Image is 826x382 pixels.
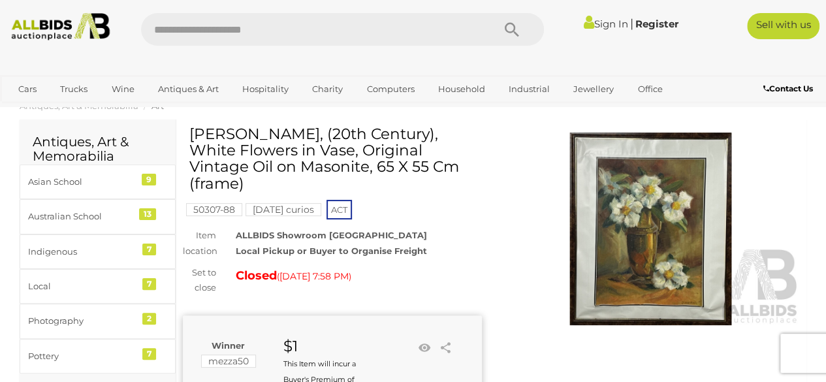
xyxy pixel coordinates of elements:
[28,279,136,294] div: Local
[6,13,115,40] img: Allbids.com.au
[635,18,678,30] a: Register
[103,78,142,100] a: Wine
[246,203,321,216] mark: [DATE] curios
[142,313,156,325] div: 2
[20,269,176,304] a: Local 7
[173,228,226,259] div: Item location
[142,244,156,255] div: 7
[234,78,297,100] a: Hospitality
[236,246,427,256] strong: Local Pickup or Buyer to Organise Freight
[33,135,163,163] h2: Antiques, Art & Memorabilia
[277,271,351,281] span: ( )
[186,204,242,215] a: 50307-88
[414,338,434,358] li: Watch this item
[630,16,633,31] span: |
[20,165,176,199] a: Asian School 9
[142,174,156,185] div: 9
[246,204,321,215] a: [DATE] curios
[10,78,45,100] a: Cars
[20,234,176,269] a: Indigenous 7
[142,348,156,360] div: 7
[501,133,801,325] img: J. Thomas, (20th Century), White Flowers in Vase, Original Vintage Oil on Masonite, 65 X 55 Cm (f...
[189,126,479,192] h1: [PERSON_NAME], (20th Century), White Flowers in Vase, Original Vintage Oil on Masonite, 65 X 55 C...
[584,18,628,30] a: Sign In
[173,265,226,296] div: Set to close
[279,270,349,282] span: [DATE] 7:58 PM
[565,78,622,100] a: Jewellery
[358,78,422,100] a: Computers
[28,244,136,259] div: Indigenous
[326,200,352,219] span: ACT
[142,278,156,290] div: 7
[747,13,819,39] a: Sell with us
[20,304,176,338] a: Photography 2
[283,337,298,355] strong: $1
[236,268,277,283] strong: Closed
[430,78,494,100] a: Household
[150,78,227,100] a: Antiques & Art
[236,230,427,240] strong: ALLBIDS Showroom [GEOGRAPHIC_DATA]
[201,355,256,368] mark: mezza50
[186,203,242,216] mark: 50307-88
[629,78,671,100] a: Office
[479,13,544,46] button: Search
[763,82,816,96] a: Contact Us
[212,340,245,351] b: Winner
[304,78,351,100] a: Charity
[28,349,136,364] div: Pottery
[763,84,813,93] b: Contact Us
[20,199,176,234] a: Australian School 13
[10,100,54,121] a: Sports
[28,313,136,328] div: Photography
[28,209,136,224] div: Australian School
[52,78,96,100] a: Trucks
[60,100,170,121] a: [GEOGRAPHIC_DATA]
[500,78,558,100] a: Industrial
[20,339,176,374] a: Pottery 7
[28,174,136,189] div: Asian School
[139,208,156,220] div: 13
